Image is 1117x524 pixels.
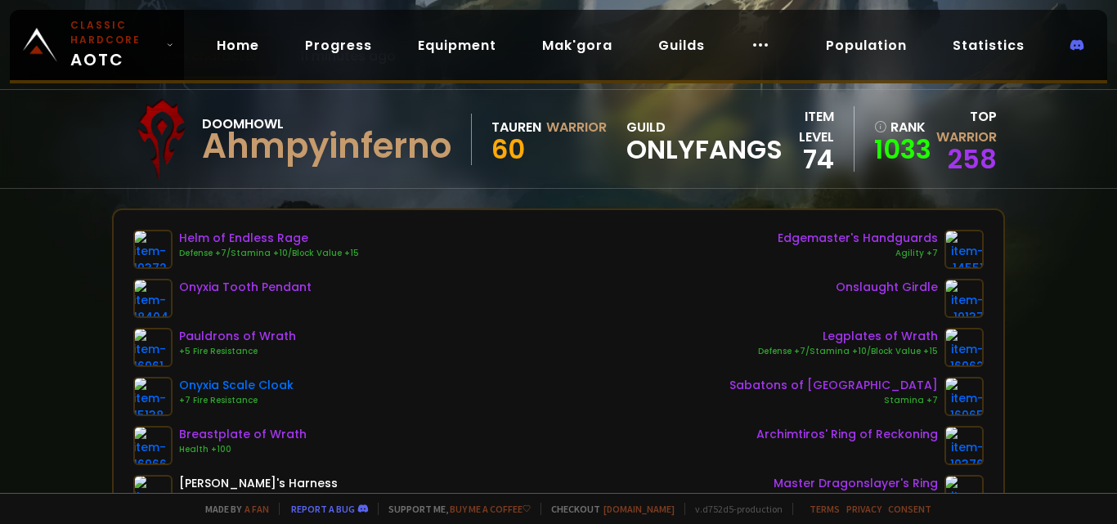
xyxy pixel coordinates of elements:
[292,29,385,62] a: Progress
[729,394,938,407] div: Stamina +7
[888,503,931,515] a: Consent
[874,117,918,137] div: rank
[684,503,783,515] span: v. d752d5 - production
[729,377,938,394] div: Sabatons of [GEOGRAPHIC_DATA]
[944,377,984,416] img: item-16965
[944,328,984,367] img: item-16962
[405,29,509,62] a: Equipment
[179,426,307,443] div: Breastplate of Wrath
[179,230,359,247] div: Helm of Endless Rage
[846,503,881,515] a: Privacy
[70,18,159,47] small: Classic Hardcore
[133,328,173,367] img: item-16961
[179,475,338,492] div: [PERSON_NAME]'s Harness
[944,279,984,318] img: item-19137
[10,10,184,80] a: Classic HardcoreAOTC
[179,345,296,358] div: +5 Fire Resistance
[758,328,938,345] div: Legplates of Wrath
[783,147,834,172] div: 74
[491,117,541,137] div: Tauren
[179,377,294,394] div: Onyxia Scale Cloak
[813,29,920,62] a: Population
[774,475,938,492] div: Master Dragonslayer's Ring
[546,117,607,137] div: Warrior
[378,503,531,515] span: Support me,
[291,503,355,515] a: Report a bug
[948,141,997,177] a: 258
[179,247,359,260] div: Defense +7/Stamina +10/Block Value +15
[626,137,783,162] span: OnlyFangs
[756,426,938,443] div: Archimtiros' Ring of Reckoning
[70,18,159,72] span: AOTC
[179,394,294,407] div: +7 Fire Resistance
[195,503,269,515] span: Made by
[133,230,173,269] img: item-19372
[133,279,173,318] img: item-18404
[778,230,938,247] div: Edgemaster's Handguards
[940,29,1038,62] a: Statistics
[603,503,675,515] a: [DOMAIN_NAME]
[529,29,626,62] a: Mak'gora
[936,128,997,146] span: Warrior
[179,443,307,456] div: Health +100
[204,29,272,62] a: Home
[836,279,938,296] div: Onslaught Girdle
[202,134,451,159] div: Ahmpyinferno
[179,328,296,345] div: Pauldrons of Wrath
[541,503,675,515] span: Checkout
[450,503,531,515] a: Buy me a coffee
[491,131,525,168] span: 60
[202,114,451,134] div: Doomhowl
[944,230,984,269] img: item-14551
[758,345,938,358] div: Defense +7/Stamina +10/Block Value +15
[783,106,834,147] div: item level
[928,106,998,147] div: Top
[874,137,918,162] a: 1033
[645,29,718,62] a: Guilds
[179,279,312,296] div: Onyxia Tooth Pendant
[133,426,173,465] img: item-16966
[778,247,938,260] div: Agility +7
[244,503,269,515] a: a fan
[810,503,840,515] a: Terms
[626,117,783,162] div: guild
[133,377,173,416] img: item-15138
[944,426,984,465] img: item-19376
